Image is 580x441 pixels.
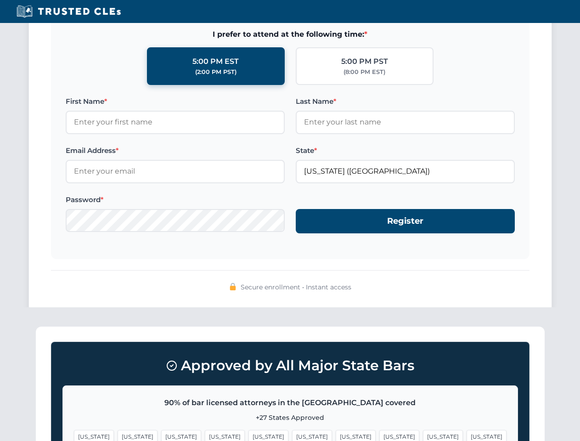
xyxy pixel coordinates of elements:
[241,282,351,292] span: Secure enrollment • Instant access
[62,353,518,378] h3: Approved by All Major State Bars
[192,56,239,68] div: 5:00 PM EST
[66,160,285,183] input: Enter your email
[74,413,507,423] p: +27 States Approved
[66,194,285,205] label: Password
[296,96,515,107] label: Last Name
[296,160,515,183] input: Florida (FL)
[66,96,285,107] label: First Name
[229,283,237,290] img: 🔒
[296,145,515,156] label: State
[66,145,285,156] label: Email Address
[14,5,124,18] img: Trusted CLEs
[343,68,385,77] div: (8:00 PM EST)
[195,68,237,77] div: (2:00 PM PST)
[74,397,507,409] p: 90% of bar licensed attorneys in the [GEOGRAPHIC_DATA] covered
[66,111,285,134] input: Enter your first name
[296,209,515,233] button: Register
[66,28,515,40] span: I prefer to attend at the following time:
[296,111,515,134] input: Enter your last name
[341,56,388,68] div: 5:00 PM PST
